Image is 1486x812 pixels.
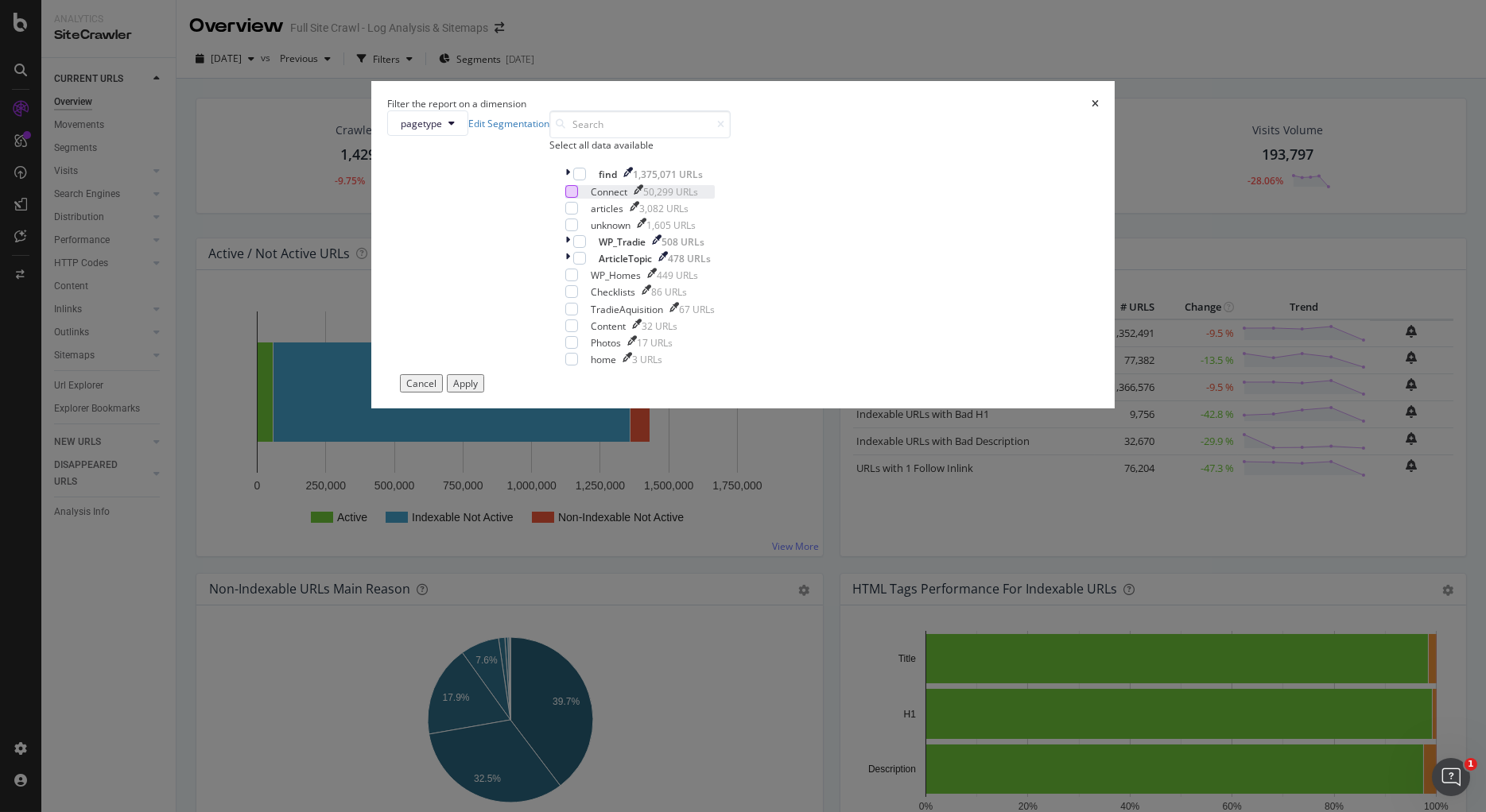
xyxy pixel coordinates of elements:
[591,353,616,366] div: home
[642,319,677,333] div: 32 URLs
[679,303,715,316] div: 67 URLs
[643,185,698,199] div: 50,299 URLs
[400,374,443,392] button: Cancel
[591,285,635,299] div: Checklists
[468,117,549,130] a: Edit Segmentation
[591,336,621,350] div: Photos
[1092,97,1099,110] div: times
[637,336,673,350] div: 17 URLs
[591,319,626,333] div: Content
[599,168,617,181] div: find
[632,353,662,366] div: 3 URLs
[406,377,436,390] div: Cancel
[662,235,704,249] div: 508 URLs
[549,110,731,138] input: Search
[549,138,731,152] div: Select all data available
[1465,758,1477,771] span: 1
[646,218,696,232] div: 1,605 URLs
[633,168,703,181] div: 1,375,071 URLs
[591,202,623,215] div: articles
[668,252,711,265] div: 478 URLs
[591,269,641,282] div: WP_Homes
[599,252,652,265] div: ArticleTopic
[1432,758,1470,796] iframe: Intercom live chat
[401,117,442,130] span: pagetype
[591,303,663,316] div: TradieAquisition
[599,235,646,249] div: WP_Tradie
[447,374,484,392] button: Apply
[387,110,468,136] button: pagetype
[651,285,687,299] div: 86 URLs
[591,185,627,199] div: Connect
[387,97,526,110] div: Filter the report on a dimension
[453,377,478,390] div: Apply
[371,81,1115,408] div: modal
[639,202,689,215] div: 3,082 URLs
[657,269,698,282] div: 449 URLs
[591,218,630,232] div: unknown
